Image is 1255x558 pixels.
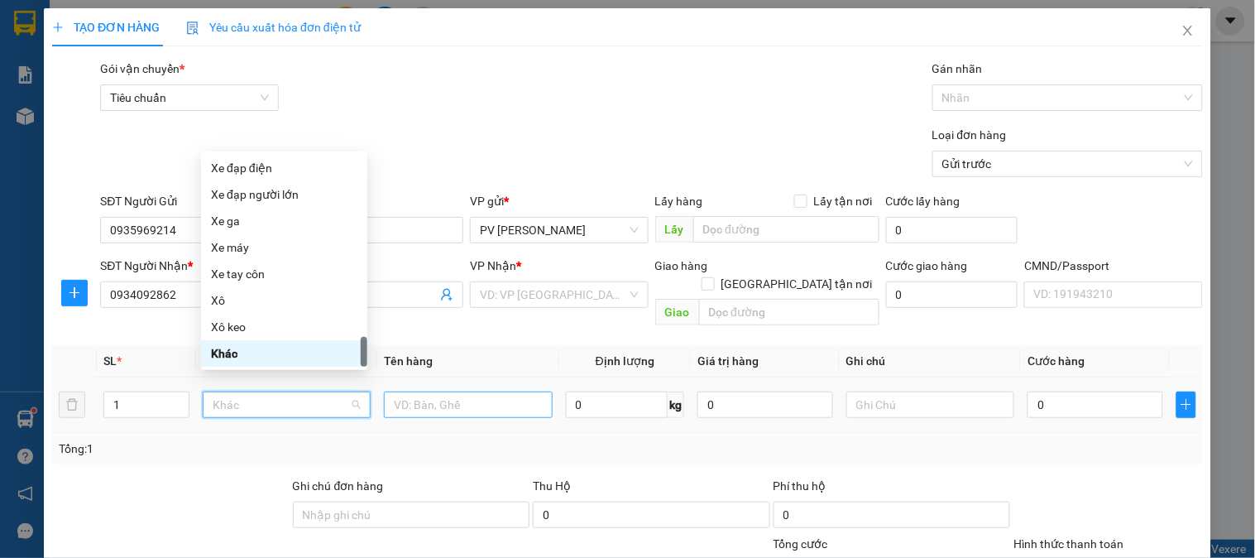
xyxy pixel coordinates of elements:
div: VP gửi [470,192,648,210]
div: Xe máy [201,234,367,261]
span: 18:55:21 [DATE] [157,75,233,87]
span: SL [103,354,117,368]
span: plus [62,286,87,300]
span: Giao hàng [655,259,708,272]
span: [GEOGRAPHIC_DATA] tận nơi [715,275,879,293]
div: Xô [211,291,357,310]
input: Dọc đường [693,216,879,243]
span: Cước hàng [1027,354,1085,368]
div: Xô [201,287,367,314]
span: PV Gia Nghĩa [480,218,638,243]
div: Khác [211,344,357,363]
div: SĐT Người Gửi [100,192,278,210]
div: CMND/Passport [1024,257,1202,275]
div: Xô keo [211,318,357,336]
span: plus [52,22,64,33]
span: Khác [213,392,361,417]
button: Close [1165,8,1211,55]
div: Xe ga [211,212,357,230]
span: Nơi nhận: [127,115,153,139]
div: Xe đạp điện [201,155,367,181]
span: GN10250246 [165,62,233,75]
button: delete [59,392,85,418]
span: close [1181,24,1195,37]
strong: BIÊN NHẬN GỬI HÀNG HOÁ [57,99,192,112]
span: Tên hàng [384,354,433,368]
span: Tổng cước [774,537,828,551]
button: plus [1176,392,1196,418]
input: VD: Bàn, Ghế [384,392,552,418]
img: icon [186,22,199,35]
span: Lấy hàng [655,195,703,208]
span: Gửi trước [942,152,1193,176]
input: 0 [697,392,833,418]
span: VP Nhận [470,259,516,272]
span: Thu Hộ [533,479,571,493]
input: Dọc đường [699,299,879,325]
span: TẠO ĐƠN HÀNG [52,21,160,34]
span: Giá trị hàng [697,354,759,368]
div: Xe đạp người lớn [201,181,367,208]
input: Cước lấy hàng [886,217,1018,243]
label: Gán nhãn [932,62,983,75]
div: Xe máy [211,238,357,257]
span: Tiêu chuẩn [110,85,268,110]
div: Xe đạp điện [211,159,357,177]
label: Cước lấy hàng [886,195,960,208]
div: Tổng: 1 [59,440,486,458]
span: Gói vận chuyển [100,62,184,75]
input: Ghi chú đơn hàng [293,502,530,528]
div: Khác [201,340,367,367]
span: Lấy tận nơi [807,192,879,210]
span: Nơi gửi: [17,115,34,139]
label: Loại đơn hàng [932,128,1007,142]
div: Xô keo [201,314,367,340]
span: Định lượng [596,354,654,368]
span: Yêu cầu xuất hóa đơn điện tử [186,21,361,34]
span: plus [1177,398,1195,411]
span: user-add [440,288,453,301]
div: Xe đạp người lớn [211,185,357,204]
div: Người nhận [285,257,463,275]
div: Xe tay côn [201,261,367,287]
button: plus [61,280,88,306]
span: PV Bình Dương [166,116,223,125]
img: logo [17,37,38,79]
div: Người gửi [285,192,463,210]
span: kg [668,392,684,418]
div: SĐT Người Nhận [100,257,278,275]
label: Ghi chú đơn hàng [293,479,384,493]
strong: CÔNG TY TNHH [GEOGRAPHIC_DATA] 214 QL13 - P.26 - Q.BÌNH THẠNH - TP HCM 1900888606 [43,26,134,89]
input: Cước giao hàng [886,281,1018,308]
div: Phí thu hộ [774,477,1011,502]
div: Xe tay côn [211,265,357,283]
span: Giao [655,299,699,325]
label: Hình thức thanh toán [1013,537,1123,551]
label: Cước giao hàng [886,259,968,272]
th: Ghi chú [840,345,1021,378]
input: Ghi Chú [846,392,1014,418]
span: PV [PERSON_NAME] [56,116,120,134]
div: Xe ga [201,208,367,234]
span: Lấy [655,216,693,243]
